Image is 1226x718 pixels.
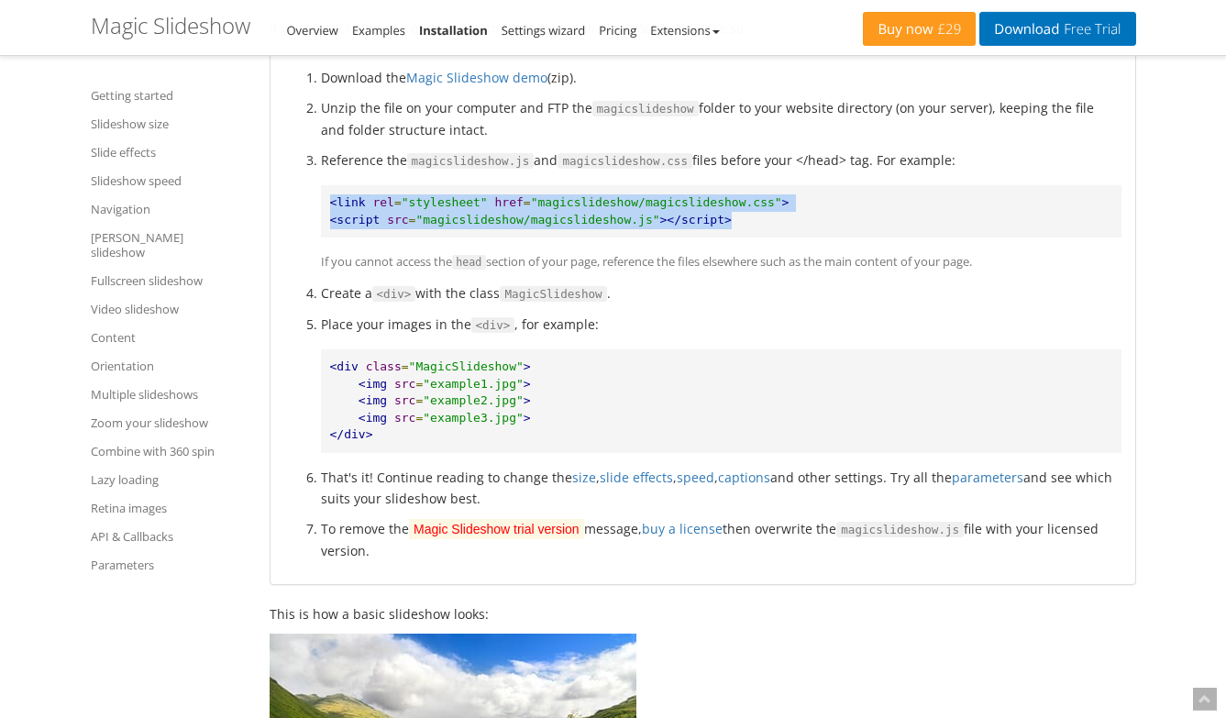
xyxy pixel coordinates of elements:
span: src [394,377,415,391]
span: = [402,359,409,373]
a: Parameters [91,554,247,576]
a: Zoom your slideshow [91,412,247,434]
a: speed [677,469,714,486]
span: = [415,377,423,391]
span: <img [359,411,387,425]
span: src [394,393,415,407]
li: Unzip the file on your computer and FTP the folder to your website directory (on your server), ke... [321,97,1121,140]
mark: Magic Slideshow trial version [409,519,585,539]
p: To remove the message, then overwrite the file with your licensed version. [321,518,1121,561]
span: <img [359,377,387,391]
a: Slideshow size [91,113,247,135]
span: = [394,195,402,209]
span: magicslideshow.css [558,153,692,170]
a: [PERSON_NAME] slideshow [91,226,247,263]
a: Retina images [91,497,247,519]
code: magicslideshow.js [836,522,964,538]
span: £29 [933,22,962,37]
span: > [524,359,531,373]
a: Slideshow speed [91,170,247,192]
a: Buy now£29 [863,12,976,46]
p: This is how a basic slideshow looks: [270,603,1136,624]
p: Reference the and files before your </head> tag. For example: [321,149,1121,171]
span: <div> [372,286,416,303]
a: Settings wizard [502,22,586,39]
code: head [452,255,487,270]
a: Magic Slideshow demo [406,69,547,86]
a: captions [718,469,770,486]
span: > [524,411,531,425]
span: = [415,393,423,407]
span: "magicslideshow/magicslideshow.js" [415,213,659,226]
h1: Magic Slideshow [91,14,250,38]
span: rel [372,195,393,209]
span: src [387,213,408,226]
span: > [524,393,531,407]
a: slide effects [600,469,673,486]
span: </div> [330,427,373,441]
span: "MagicSlideshow" [409,359,524,373]
span: Free Trial [1059,22,1121,37]
a: buy a license [642,520,723,537]
span: = [524,195,531,209]
a: Examples [352,22,405,39]
span: <link [330,195,366,209]
a: size [572,469,596,486]
a: Orientation [91,355,247,377]
span: href [495,195,524,209]
span: <img [359,393,387,407]
a: Combine with 360 spin [91,440,247,462]
span: "magicslideshow/magicslideshow.css" [531,195,782,209]
span: "stylesheet" [402,195,488,209]
li: Download the (zip). [321,67,1121,88]
a: Installation [419,22,488,39]
span: MagicSlideshow [500,286,606,303]
a: API & Callbacks [91,525,247,547]
a: Slide effects [91,141,247,163]
a: Overview [287,22,338,39]
span: src [394,411,415,425]
span: "example1.jpg" [423,377,524,391]
span: <div> [471,317,515,334]
span: ></script> [660,213,732,226]
a: Getting started [91,84,247,106]
span: > [524,377,531,391]
a: Video slideshow [91,298,247,320]
span: class [366,359,402,373]
li: That's it! Continue reading to change the , , , and other settings. Try all the and see which sui... [321,467,1121,509]
a: Extensions [650,22,719,39]
p: Place your images in the , for example: [321,314,1121,336]
a: Lazy loading [91,469,247,491]
span: "example2.jpg" [423,393,524,407]
li: Create a with the class . [321,282,1121,304]
span: = [415,411,423,425]
a: DownloadFree Trial [979,12,1135,46]
a: parameters [952,469,1023,486]
a: Fullscreen slideshow [91,270,247,292]
a: Pricing [599,22,636,39]
span: <div [330,359,359,373]
span: magicslideshow [592,101,699,117]
a: Content [91,326,247,348]
span: magicslideshow.js [407,153,535,170]
span: = [409,213,416,226]
span: > [782,195,790,209]
a: Multiple slideshows [91,383,247,405]
p: If you cannot access the section of your page, reference the files elsewhere such as the main con... [321,251,1121,273]
a: Navigation [91,198,247,220]
span: "example3.jpg" [423,411,524,425]
span: <script [330,213,381,226]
